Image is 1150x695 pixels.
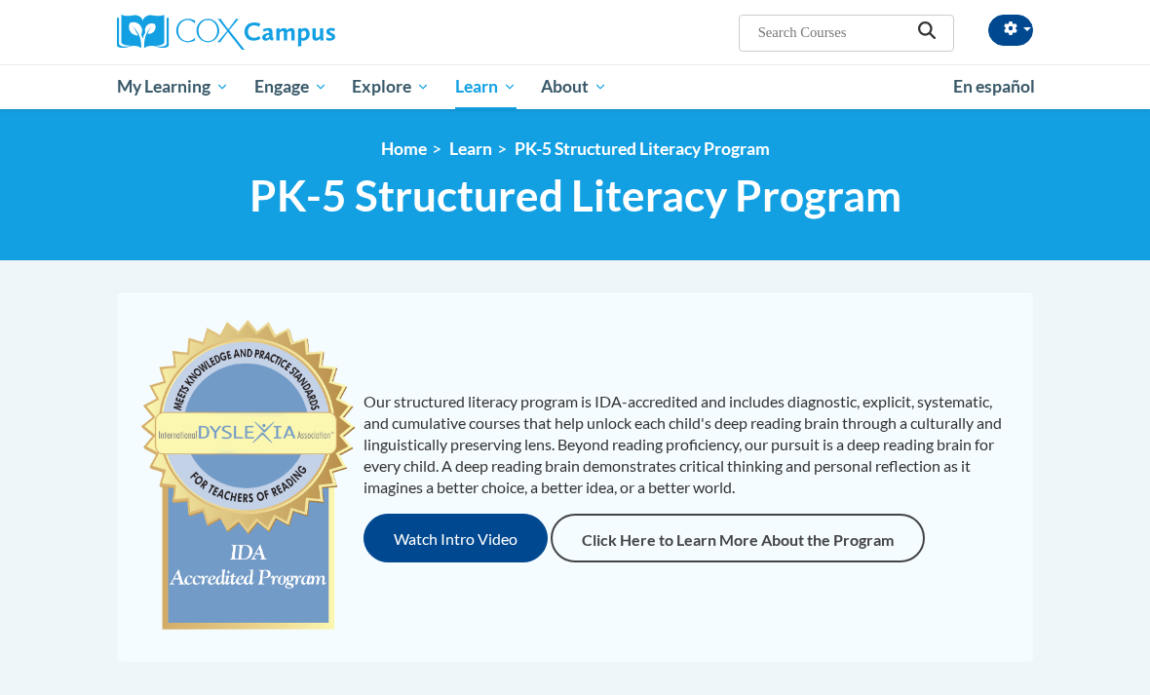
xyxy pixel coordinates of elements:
button: Account Settings [988,15,1033,46]
a: Explore [339,64,442,109]
p: Our structured literacy program is IDA-accredited and includes diagnostic, explicit, systematic, ... [364,391,1015,498]
button: Search [912,20,941,46]
a: Engage [242,64,340,109]
a: Cox Campus [117,15,402,50]
a: Learn [442,64,529,109]
div: Main menu [102,64,1048,109]
img: c477cda6-e343-453b-bfce-d6f9e9818e1c.png [136,311,360,642]
img: Cox Campus [117,15,335,50]
button: Watch Intro Video [364,514,548,562]
a: Click Here to Learn More About the Program [551,514,925,562]
span: Engage [254,75,327,98]
span: About [541,75,607,98]
input: Search Courses [756,20,912,44]
span: Learn [455,75,517,98]
a: About [529,64,621,109]
span: PK-5 Structured Literacy Program [249,170,901,221]
a: My Learning [104,64,242,109]
a: PK-5 Structured Literacy Program [515,138,770,159]
span: Explore [352,75,430,98]
span: My Learning [117,75,229,98]
span: En español [953,76,1035,97]
a: Learn [449,138,492,159]
a: En español [940,66,1048,107]
a: Home [381,138,427,159]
